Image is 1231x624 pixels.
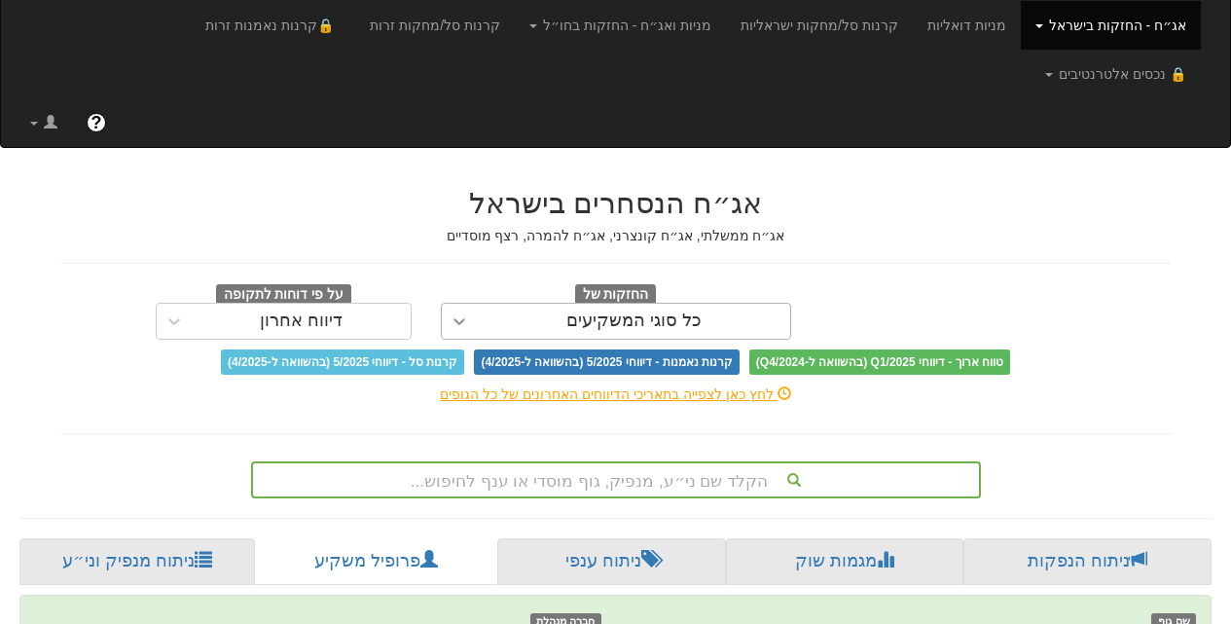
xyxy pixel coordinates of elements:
a: ? [72,98,121,147]
a: ניתוח ענפי [497,538,726,585]
a: מניות דואליות [913,1,1021,50]
a: 🔒קרנות נאמנות זרות [191,1,356,50]
div: לחץ כאן לצפייה בתאריכי הדיווחים האחרונים של כל הגופים [47,385,1185,404]
span: קרנות נאמנות - דיווחי 5/2025 (בהשוואה ל-4/2025) [474,349,739,375]
a: קרנות סל/מחקות זרות [355,1,515,50]
a: ניתוח הנפקות [963,538,1212,585]
span: ? [91,113,101,132]
a: ניתוח מנפיק וני״ע [19,538,255,585]
a: פרופיל משקיע [255,538,496,585]
div: הקלד שם ני״ע, מנפיק, גוף מוסדי או ענף לחיפוש... [253,463,979,496]
h2: אג״ח הנסחרים בישראל [61,187,1171,219]
a: מניות ואג״ח - החזקות בחו״ל [515,1,726,50]
h5: אג״ח ממשלתי, אג״ח קונצרני, אג״ח להמרה, רצף מוסדיים [61,229,1171,243]
span: טווח ארוך - דיווחי Q1/2025 (בהשוואה ל-Q4/2024) [749,349,1010,375]
a: 🔒 נכסים אלטרנטיבים [1031,50,1201,98]
a: אג״ח - החזקות בישראל [1021,1,1201,50]
span: החזקות של [575,284,657,306]
span: על פי דוחות לתקופה [216,284,351,306]
div: כל סוגי המשקיעים [566,312,702,331]
a: קרנות סל/מחקות ישראליות [726,1,913,50]
span: קרנות סל - דיווחי 5/2025 (בהשוואה ל-4/2025) [221,349,464,375]
a: מגמות שוק [726,538,962,585]
div: דיווח אחרון [260,312,343,331]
